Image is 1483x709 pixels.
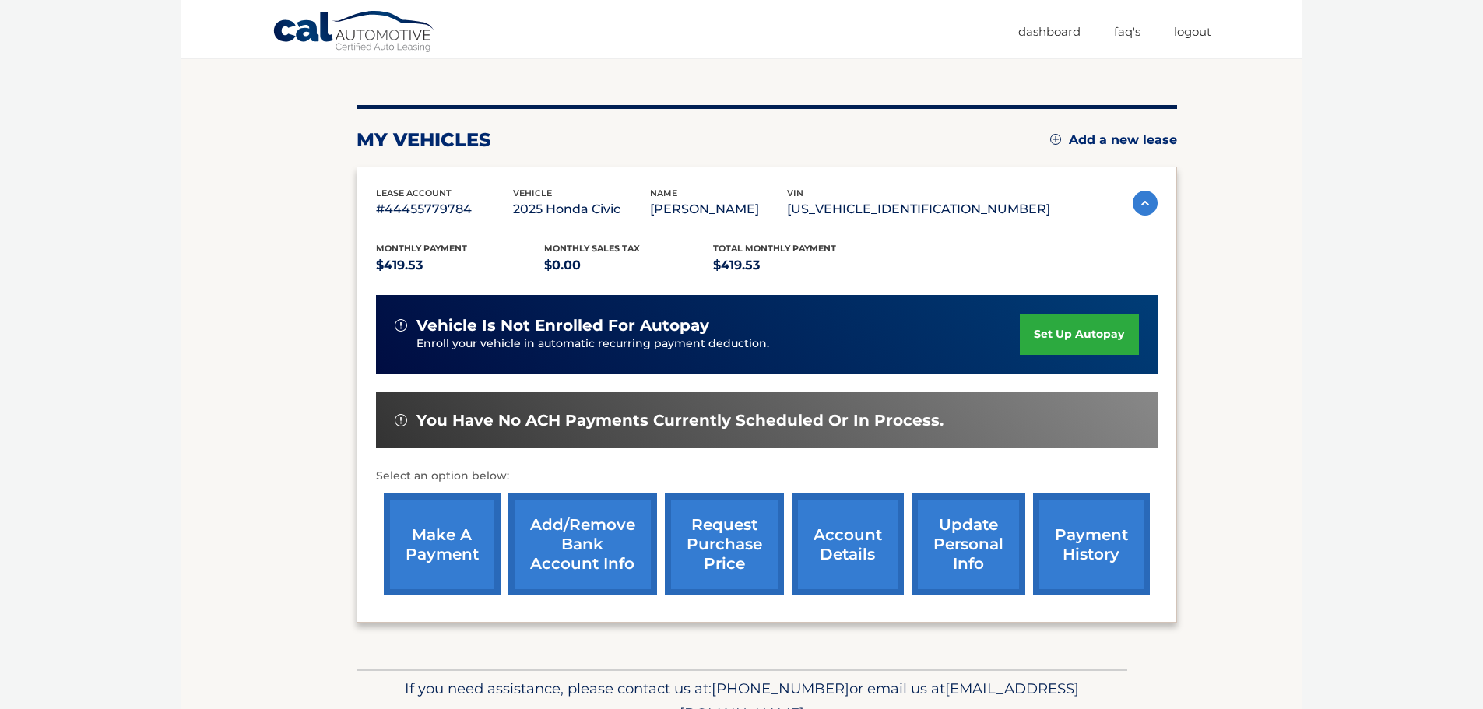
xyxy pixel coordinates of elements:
[513,188,552,198] span: vehicle
[912,493,1025,595] a: update personal info
[650,198,787,220] p: [PERSON_NAME]
[712,679,849,697] span: [PHONE_NUMBER]
[395,319,407,332] img: alert-white.svg
[713,254,882,276] p: $419.53
[272,10,436,55] a: Cal Automotive
[787,188,803,198] span: vin
[1020,314,1138,355] a: set up autopay
[384,493,501,595] a: make a payment
[416,411,944,430] span: You have no ACH payments currently scheduled or in process.
[1174,19,1211,44] a: Logout
[713,243,836,254] span: Total Monthly Payment
[508,493,657,595] a: Add/Remove bank account info
[1050,132,1177,148] a: Add a new lease
[787,198,1050,220] p: [US_VEHICLE_IDENTIFICATION_NUMBER]
[1050,134,1061,145] img: add.svg
[376,188,452,198] span: lease account
[376,198,513,220] p: #44455779784
[357,128,491,152] h2: my vehicles
[513,198,650,220] p: 2025 Honda Civic
[376,467,1158,486] p: Select an option below:
[416,316,709,335] span: vehicle is not enrolled for autopay
[1018,19,1081,44] a: Dashboard
[792,493,904,595] a: account details
[376,254,545,276] p: $419.53
[1114,19,1140,44] a: FAQ's
[650,188,677,198] span: name
[665,493,784,595] a: request purchase price
[416,335,1021,353] p: Enroll your vehicle in automatic recurring payment deduction.
[395,414,407,426] img: alert-white.svg
[544,254,713,276] p: $0.00
[376,243,467,254] span: Monthly Payment
[544,243,640,254] span: Monthly sales Tax
[1033,493,1150,595] a: payment history
[1133,191,1158,216] img: accordion-active.svg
